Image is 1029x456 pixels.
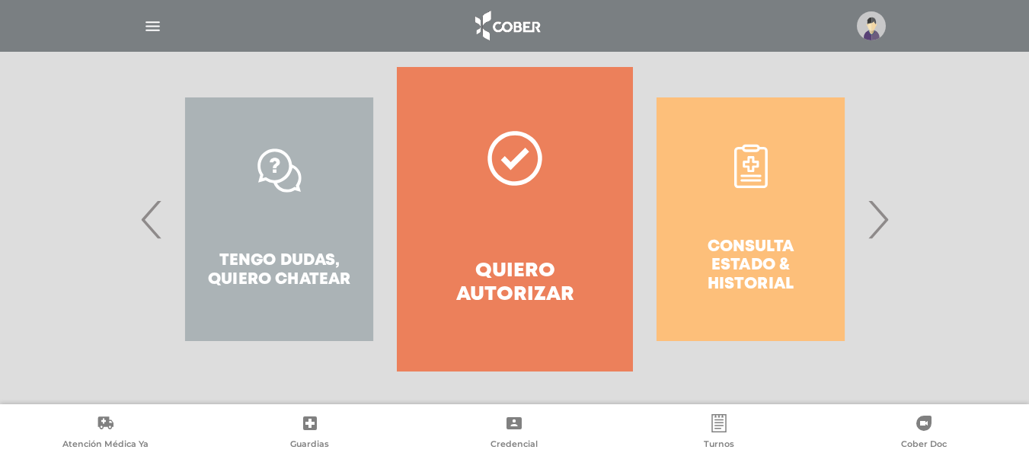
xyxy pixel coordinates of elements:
[491,438,538,452] span: Credencial
[821,414,1026,453] a: Cober Doc
[208,414,413,453] a: Guardias
[3,414,208,453] a: Atención Médica Ya
[424,260,605,307] h4: Quiero autorizar
[62,438,149,452] span: Atención Médica Ya
[397,67,632,371] a: Quiero autorizar
[857,11,886,40] img: profile-placeholder.svg
[412,414,617,453] a: Credencial
[137,178,167,260] span: Previous
[704,438,734,452] span: Turnos
[143,17,162,36] img: Cober_menu-lines-white.svg
[290,438,329,452] span: Guardias
[617,414,822,453] a: Turnos
[863,178,893,260] span: Next
[901,438,947,452] span: Cober Doc
[467,8,547,44] img: logo_cober_home-white.png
